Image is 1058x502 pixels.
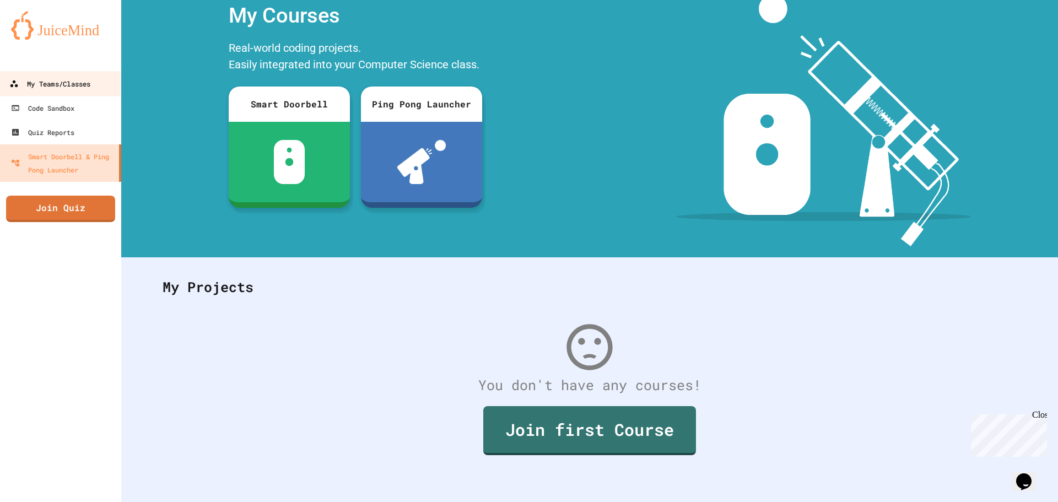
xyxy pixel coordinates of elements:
div: Real-world coding projects. Easily integrated into your Computer Science class. [223,37,488,78]
iframe: chat widget [967,410,1047,457]
img: ppl-with-ball.png [397,140,446,184]
div: Smart Doorbell [229,87,350,122]
div: My Projects [152,266,1028,309]
div: You don't have any courses! [152,375,1028,396]
iframe: chat widget [1012,458,1047,491]
div: Code Sandbox [11,101,74,115]
div: Ping Pong Launcher [361,87,482,122]
div: Chat with us now!Close [4,4,76,70]
div: My Teams/Classes [9,77,90,91]
a: Join first Course [483,406,696,455]
a: Join Quiz [6,196,115,222]
img: logo-orange.svg [11,11,110,40]
img: sdb-white.svg [274,140,305,184]
div: Smart Doorbell & Ping Pong Launcher [11,150,115,176]
div: Quiz Reports [11,126,74,139]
